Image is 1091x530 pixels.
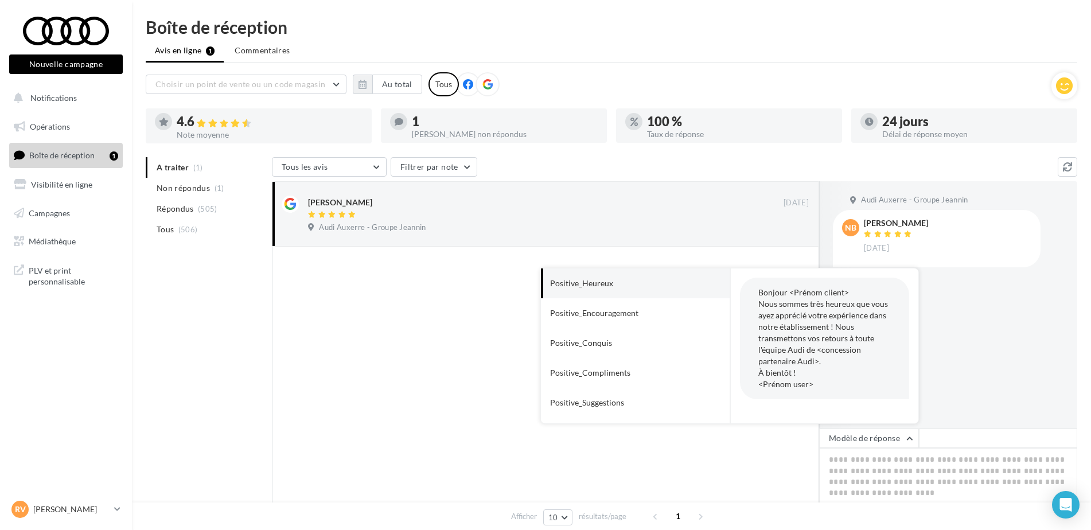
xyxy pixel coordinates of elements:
[647,115,833,128] div: 100 %
[372,75,422,94] button: Au total
[29,236,76,246] span: Médiathèque
[353,75,422,94] button: Au total
[541,298,698,328] button: Positive_Encouragement
[235,45,290,56] span: Commentaires
[819,428,919,448] button: Modèle de réponse
[110,151,118,161] div: 1
[9,498,123,520] a: RV [PERSON_NAME]
[541,268,698,298] button: Positive_Heureux
[157,224,174,235] span: Tous
[861,195,968,205] span: Audi Auxerre - Groupe Jeannin
[29,150,95,160] span: Boîte de réception
[29,263,118,287] span: PLV et print personnalisable
[7,173,125,197] a: Visibilité en ligne
[308,197,372,208] div: [PERSON_NAME]
[146,75,346,94] button: Choisir un point de vente ou un code magasin
[7,201,125,225] a: Campagnes
[15,504,26,515] span: RV
[177,131,363,139] div: Note moyenne
[550,278,613,289] div: Positive_Heureux
[178,225,198,234] span: (506)
[543,509,572,525] button: 10
[845,222,856,233] span: NB
[319,223,426,233] span: Audi Auxerre - Groupe Jeannin
[864,243,889,254] span: [DATE]
[157,203,194,215] span: Répondus
[198,204,217,213] span: (505)
[864,219,928,227] div: [PERSON_NAME]
[412,115,598,128] div: 1
[29,208,70,217] span: Campagnes
[391,157,477,177] button: Filtrer par note
[282,162,328,172] span: Tous les avis
[758,287,888,389] span: Bonjour <Prénom client> Nous sommes très heureux que vous ayez apprécié votre expérience dans not...
[669,507,687,525] span: 1
[146,18,1077,36] div: Boîte de réception
[550,397,624,408] div: Positive_Suggestions
[7,115,125,139] a: Opérations
[7,229,125,254] a: Médiathèque
[177,115,363,128] div: 4.6
[784,198,809,208] span: [DATE]
[7,258,125,292] a: PLV et print personnalisable
[7,86,120,110] button: Notifications
[579,511,626,522] span: résultats/page
[550,337,612,349] div: Positive_Conquis
[548,513,558,522] span: 10
[412,130,598,138] div: [PERSON_NAME] non répondus
[215,184,224,193] span: (1)
[155,79,325,89] span: Choisir un point de vente ou un code magasin
[882,130,1068,138] div: Délai de réponse moyen
[30,93,77,103] span: Notifications
[511,511,537,522] span: Afficher
[882,115,1068,128] div: 24 jours
[30,122,70,131] span: Opérations
[428,72,459,96] div: Tous
[33,504,110,515] p: [PERSON_NAME]
[647,130,833,138] div: Taux de réponse
[541,328,698,358] button: Positive_Conquis
[541,358,698,388] button: Positive_Compliments
[7,143,125,167] a: Boîte de réception1
[550,367,630,379] div: Positive_Compliments
[9,54,123,74] button: Nouvelle campagne
[157,182,210,194] span: Non répondus
[272,157,387,177] button: Tous les avis
[31,180,92,189] span: Visibilité en ligne
[541,388,698,418] button: Positive_Suggestions
[550,307,638,319] div: Positive_Encouragement
[1052,491,1080,519] div: Open Intercom Messenger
